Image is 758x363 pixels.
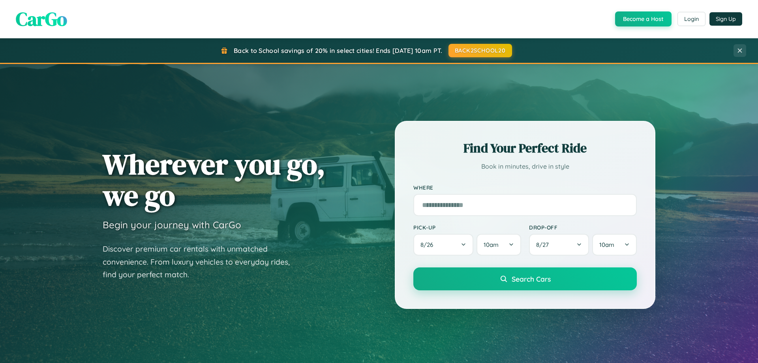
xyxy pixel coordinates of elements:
button: 8/26 [413,234,473,256]
button: BACK2SCHOOL20 [448,44,512,57]
p: Book in minutes, drive in style [413,161,637,172]
label: Drop-off [529,224,637,231]
button: 10am [477,234,521,256]
span: 10am [484,241,499,248]
h1: Wherever you go, we go [103,149,325,211]
button: 10am [592,234,637,256]
h2: Find Your Perfect Ride [413,139,637,157]
button: Sign Up [709,12,742,26]
button: Become a Host [615,11,672,26]
span: 8 / 26 [420,241,437,248]
button: Login [677,12,705,26]
button: Search Cars [413,267,637,290]
span: 10am [599,241,614,248]
label: Pick-up [413,224,521,231]
p: Discover premium car rentals with unmatched convenience. From luxury vehicles to everyday rides, ... [103,243,300,281]
span: 8 / 27 [536,241,553,248]
span: Search Cars [512,275,551,283]
h3: Begin your journey with CarGo [103,219,241,231]
button: 8/27 [529,234,589,256]
span: Back to School savings of 20% in select cities! Ends [DATE] 10am PT. [234,47,442,55]
span: CarGo [16,6,67,32]
label: Where [413,184,637,191]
